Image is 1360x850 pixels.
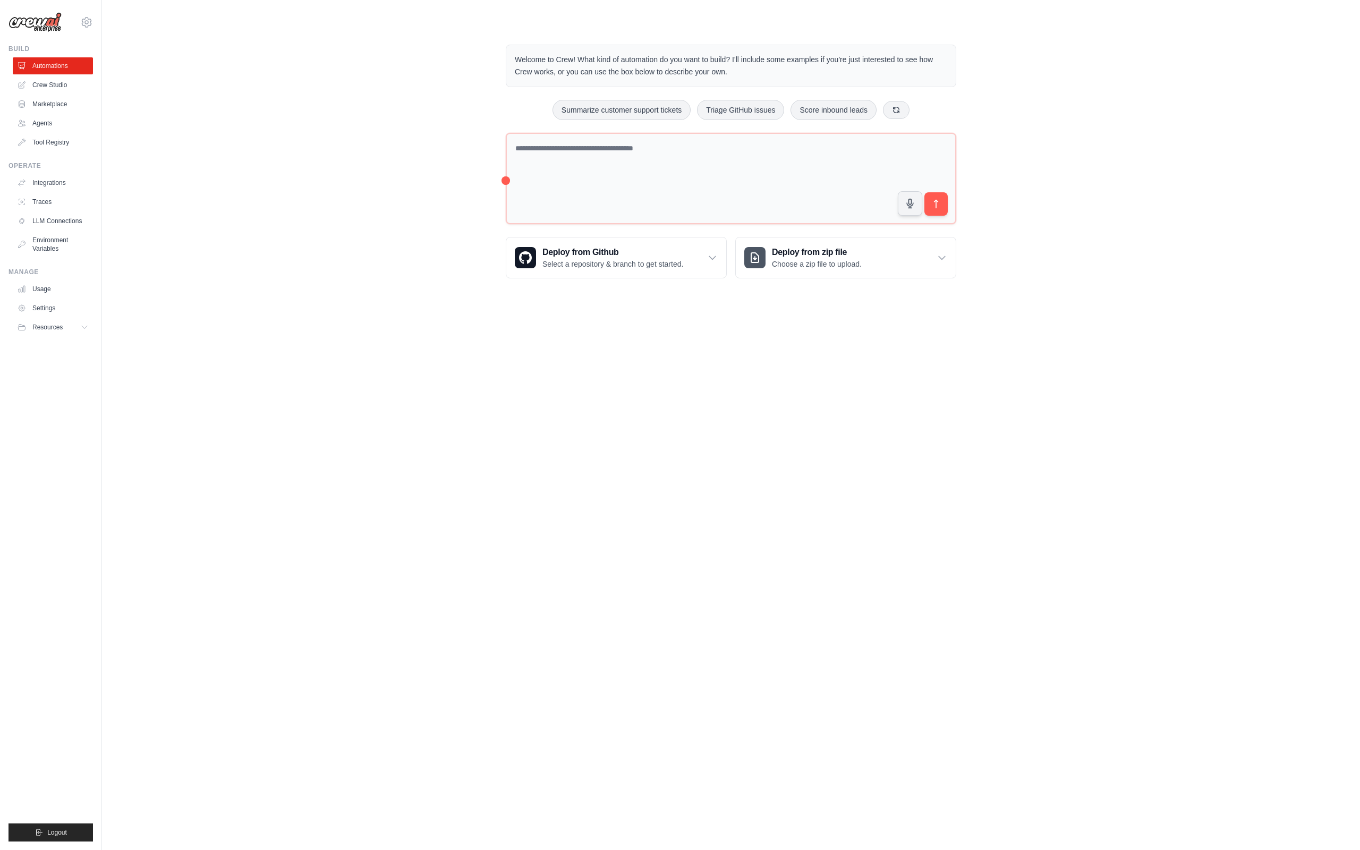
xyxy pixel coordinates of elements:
p: Select a repository & branch to get started. [542,259,683,269]
a: Integrations [13,174,93,191]
a: LLM Connections [13,212,93,229]
button: Summarize customer support tickets [552,100,691,120]
button: Score inbound leads [790,100,877,120]
span: Resources [32,323,63,331]
button: Resources [13,319,93,336]
p: Welcome to Crew! What kind of automation do you want to build? I'll include some examples if you'... [515,54,947,78]
button: Triage GitHub issues [697,100,784,120]
div: Build [8,45,93,53]
a: Traces [13,193,93,210]
div: Operate [8,161,93,170]
a: Agents [13,115,93,132]
h3: Deploy from zip file [772,246,862,259]
p: Describe the automation you want to build, select an example option, or use the microphone to spe... [1157,785,1322,820]
span: Step 1 [1165,755,1187,763]
a: Settings [13,300,93,317]
img: Logo [8,12,62,32]
a: Automations [13,57,93,74]
button: Logout [8,823,93,841]
div: Manage [8,268,93,276]
a: Environment Variables [13,232,93,257]
a: Usage [13,280,93,297]
h3: Deploy from Github [542,246,683,259]
button: Close walkthrough [1328,753,1336,761]
p: Choose a zip file to upload. [772,259,862,269]
h3: Create an automation [1157,767,1322,781]
a: Marketplace [13,96,93,113]
a: Crew Studio [13,76,93,93]
span: Logout [47,828,67,837]
a: Tool Registry [13,134,93,151]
